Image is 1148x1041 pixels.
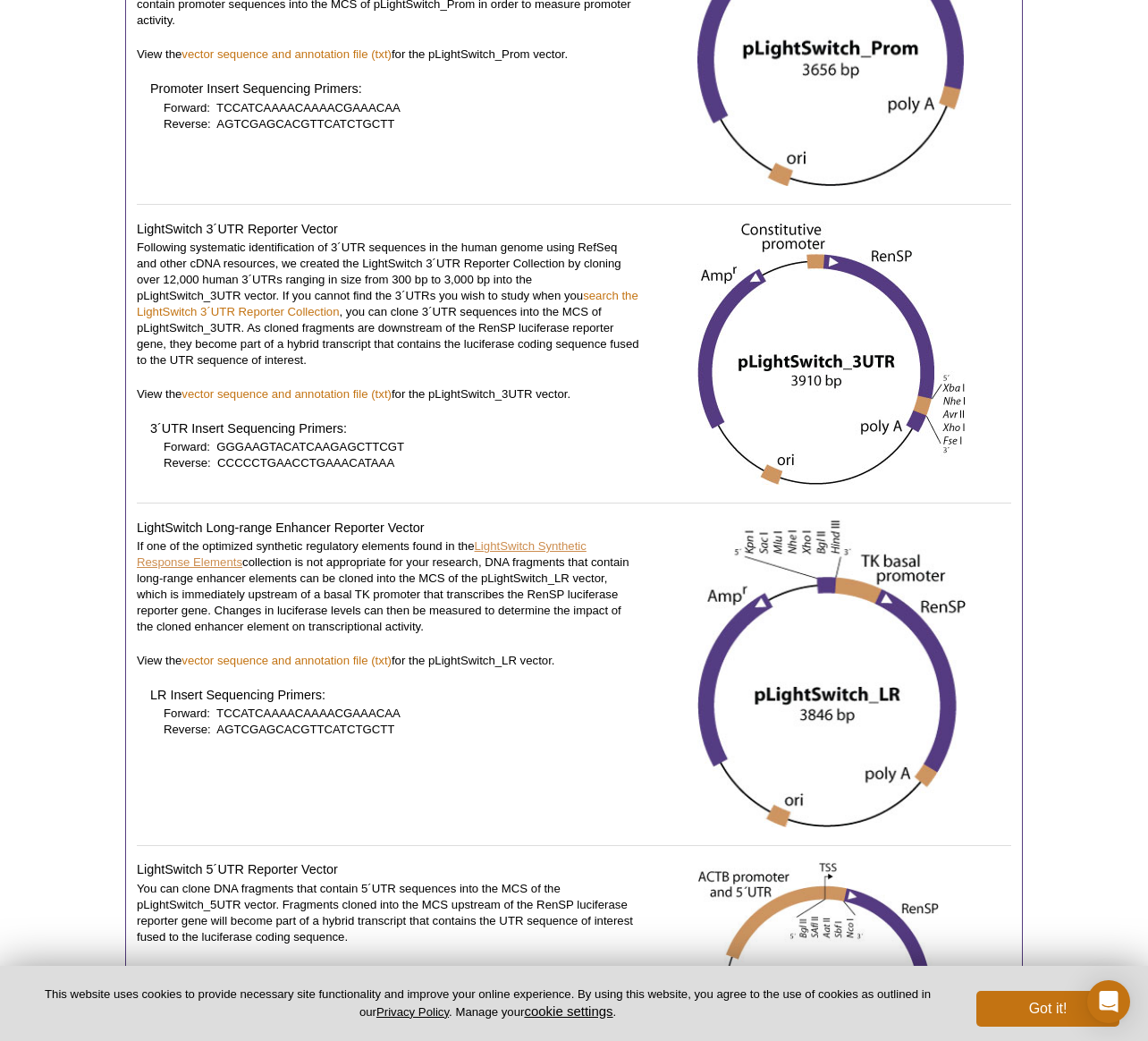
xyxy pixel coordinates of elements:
[1087,980,1130,1023] div: Open Intercom Messenger
[976,991,1119,1027] button: Got it!
[181,387,392,401] a: vector sequence and annotation file (txt)
[150,687,639,703] h4: LR Insert Sequencing Primers:
[137,861,639,877] h4: LightSwitch 5´UTR Reporter Vector
[137,221,639,237] h4: LightSwitch 3´UTR Reporter Vector
[376,1005,449,1019] a: Privacy Policy
[697,520,966,827] img: pLightSwitch_LR vector diagram
[137,963,639,979] p: View the for the pLightSwitch_5UTR vector.
[150,420,639,436] h4: 3´UTR Insert Sequencing Primers:
[29,986,947,1020] p: This website uses cookies to provide necessary site functionality and improve your online experie...
[137,653,639,669] p: View the for the pLightSwitch_LR vector.
[164,439,639,471] p: Forward: GGGAAGTACATCAAGAGCTTCGT Reverse: CCCCCTGAACCTGAAACATAAA
[181,654,392,667] a: vector sequence and annotation file (txt)
[137,538,639,635] p: If one of the optimized synthetic regulatory elements found in the collection is not appropriate ...
[137,881,639,945] p: You can clone DNA fragments that contain 5´UTR sequences into the MCS of the pLightSwitch_5UTR ve...
[137,539,587,569] a: LightSwitch Synthetic Response Elements
[137,386,639,402] p: View the for the pLightSwitch_3UTR vector.
[137,240,639,368] p: Following systematic identification of 3´UTR sequences in the human genome using RefSeq and other...
[181,964,392,978] a: vector sequence and annotation file (txt)
[164,706,639,738] p: Forward: TCCATCAAAACAAAACGAAACAA Reverse: AGTCGAGCACGTTCATCTGCTT
[164,100,639,132] p: Forward: TCCATCAAAACAAAACGAAACAA Reverse: AGTCGAGCACGTTCATCTGCTT
[137,47,639,63] p: View the for the pLightSwitch_Prom vector.
[137,520,639,536] h4: LightSwitch Long-range Enhancer Reporter Vector
[181,47,392,61] a: vector sequence and annotation file (txt)
[524,1003,612,1019] button: cookie settings
[150,80,639,97] h4: Promoter Insert Sequencing Primers:
[697,221,966,485] img: pLightSwitch_3UTR vector diagram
